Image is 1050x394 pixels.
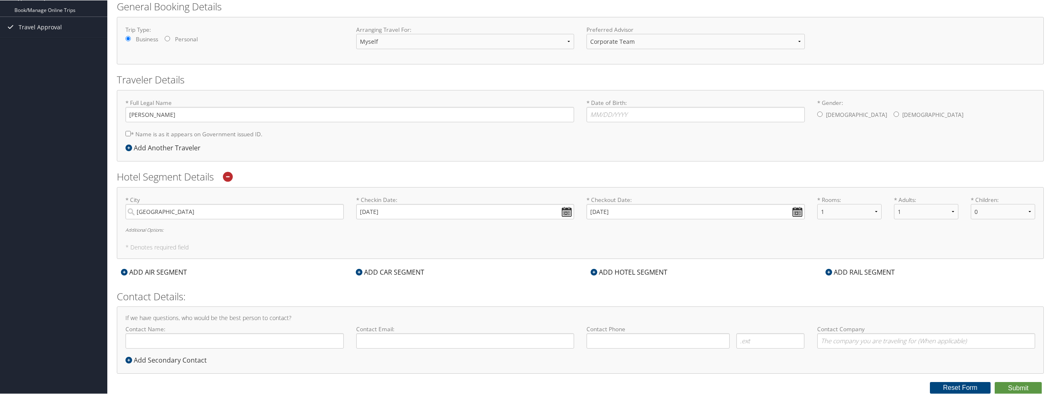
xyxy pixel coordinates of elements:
div: ADD RAIL SEGMENT [821,267,899,277]
input: * Full Legal Name [125,107,574,122]
input: * Gender:[DEMOGRAPHIC_DATA][DEMOGRAPHIC_DATA] [817,111,823,116]
input: .ext [736,333,804,348]
label: Business [136,35,158,43]
label: * Rooms: [817,195,882,204]
h5: * Denotes required field [125,244,1035,250]
div: ADD AIR SEGMENT [117,267,191,277]
input: * Date of Birth: [586,107,805,122]
label: * Full Legal Name [125,98,574,122]
input: * Checkout Date: [586,204,805,219]
label: * Gender: [817,98,1036,123]
div: Add Secondary Contact [125,355,211,365]
label: Contact Email: [356,325,575,348]
button: Reset Form [930,382,991,393]
label: [DEMOGRAPHIC_DATA] [826,107,887,122]
label: Personal [175,35,198,43]
label: Contact Company [817,325,1036,348]
label: * Date of Birth: [586,98,805,122]
label: * Checkout Date: [586,195,805,219]
label: Contact Name: [125,325,344,348]
label: [DEMOGRAPHIC_DATA] [902,107,963,122]
h4: If we have questions, who would be the best person to contact? [125,315,1035,320]
label: * Adults: [894,195,958,204]
label: Arranging Travel For: [356,25,575,33]
div: ADD CAR SEGMENT [352,267,428,277]
input: * Gender:[DEMOGRAPHIC_DATA][DEMOGRAPHIC_DATA] [894,111,899,116]
input: * Checkin Date: [356,204,575,219]
input: Contact Email: [356,333,575,348]
h6: Additional Options: [125,227,1035,232]
span: Travel Approval [19,17,62,37]
h2: Contact Details: [117,289,1044,303]
label: Preferred Advisor [586,25,805,33]
label: Contact Phone [586,325,805,333]
label: * City [125,195,344,219]
h2: Hotel Segment Details [117,169,1044,183]
h2: Traveler Details [117,72,1044,86]
input: Contact Name: [125,333,344,348]
input: * Name is as it appears on Government issued ID. [125,131,131,136]
label: Trip Type: [125,25,344,33]
label: * Children: [971,195,1035,204]
label: * Name is as it appears on Government issued ID. [125,126,262,141]
input: Contact Company [817,333,1036,348]
button: Submit [995,382,1042,394]
div: ADD HOTEL SEGMENT [586,267,672,277]
label: * Checkin Date: [356,195,575,219]
div: Add Another Traveler [125,142,205,152]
